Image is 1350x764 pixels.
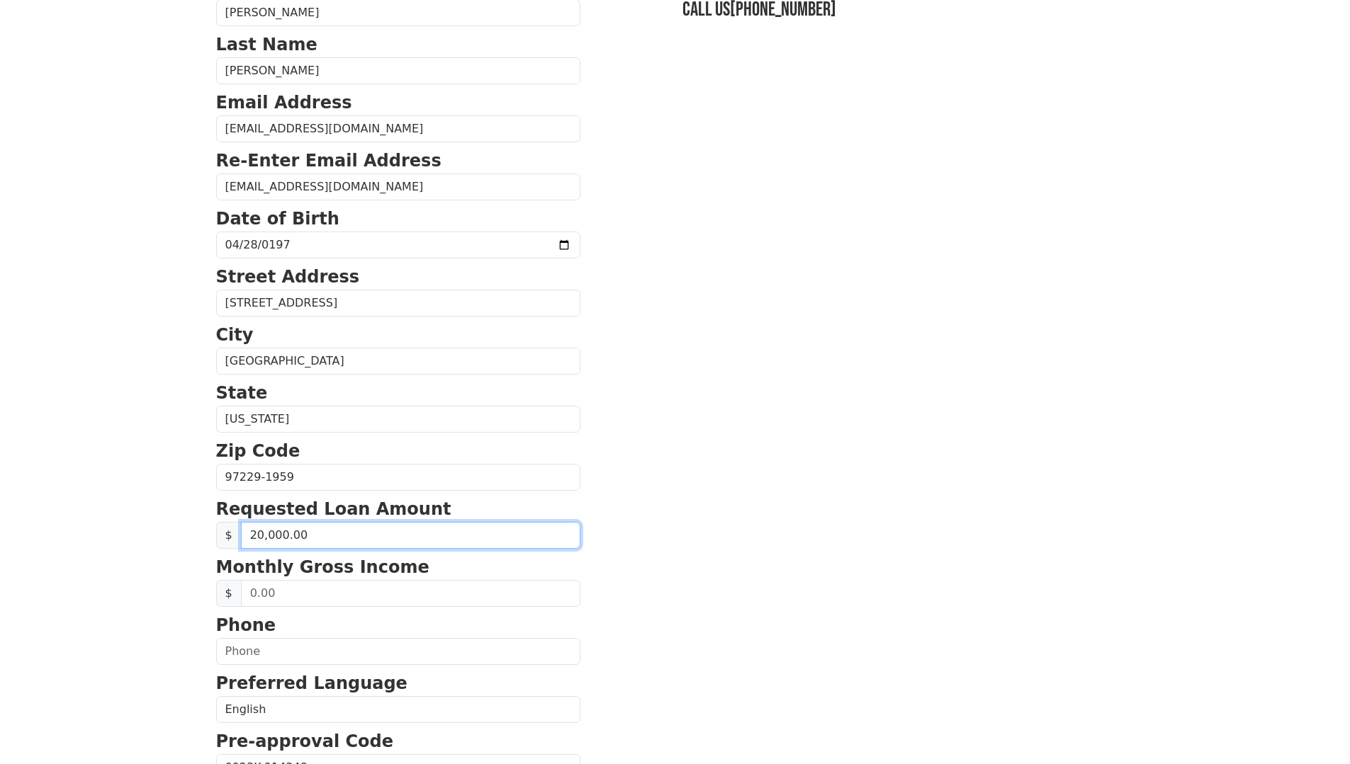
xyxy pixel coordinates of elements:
[216,554,580,580] p: Monthly Gross Income
[241,580,580,607] input: 0.00
[216,290,580,317] input: Street Address
[216,615,276,635] strong: Phone
[216,464,580,491] input: Zip Code
[216,151,441,171] strong: Re-Enter Email Address
[216,673,407,693] strong: Preferred Language
[216,93,352,113] strong: Email Address
[216,267,360,287] strong: Street Address
[216,115,580,142] input: Email Address
[216,209,339,229] strong: Date of Birth
[216,173,580,200] input: Re-Enter Email Address
[216,57,580,84] input: Last Name
[216,580,242,607] span: $
[216,731,394,751] strong: Pre-approval Code
[216,383,268,403] strong: State
[216,35,317,55] strong: Last Name
[216,522,242,549] span: $
[216,499,451,519] strong: Requested Loan Amount
[216,348,580,375] input: City
[216,638,580,665] input: Phone
[216,441,300,461] strong: Zip Code
[241,522,580,549] input: 0.00
[216,325,254,345] strong: City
